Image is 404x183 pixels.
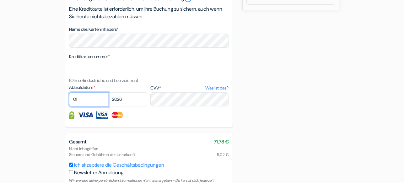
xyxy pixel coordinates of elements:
label: CVV [150,85,229,91]
p: Eine Kreditkarte ist erforderlich, um Ihre Buchung zu sichern, auch wenn Sie heute nichts bezahle... [69,5,229,20]
label: Kreditkartennummer [69,53,110,60]
span: 71,78 € [214,138,229,146]
a: Ich akzeptiere die Geschäftsbedingungen [74,162,164,168]
img: Visa Electron [96,111,108,119]
img: Master Card [111,111,124,119]
div: Nicht inbegriffen Steuern und Gebühren der Unterkunft [69,146,229,158]
img: Kreditkarteninformationen sind vollständig verschlüsselt und gesichert [69,111,74,119]
span: Gesamt [69,138,87,145]
img: Visa [78,111,93,119]
label: Newsletter Anmeldung [74,169,124,176]
span: 5,02 € [217,152,229,158]
small: (Ohne Bindestriche und Leerzeichen) [69,78,138,83]
a: Was ist das? [205,85,229,91]
label: Ablaufdatum [69,84,147,91]
label: Name des Karteninhabers [69,26,118,33]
